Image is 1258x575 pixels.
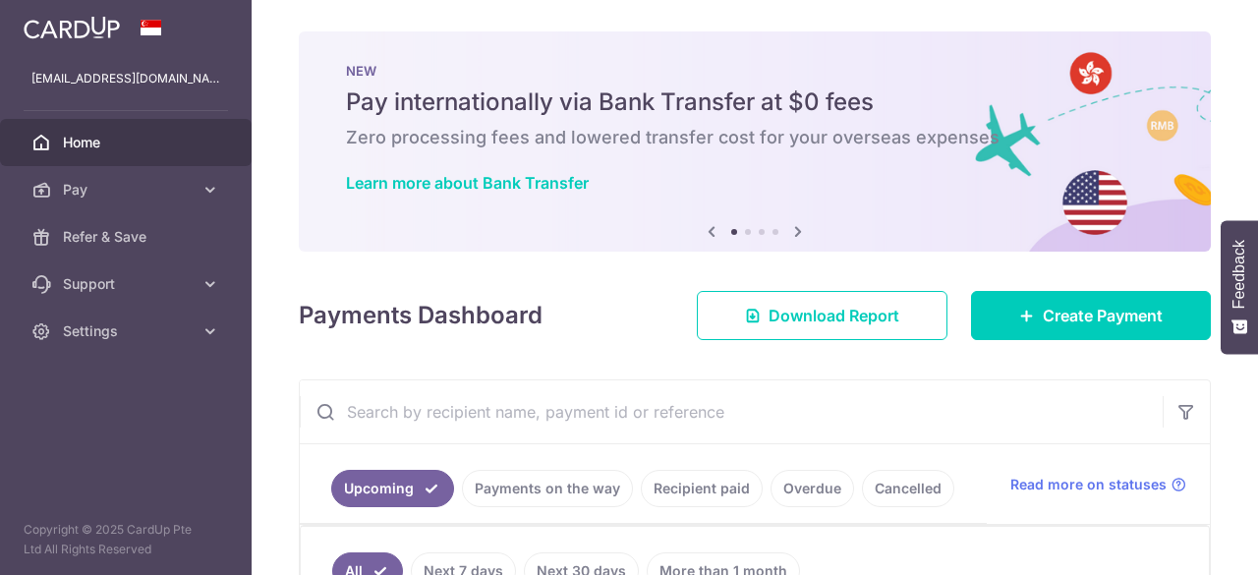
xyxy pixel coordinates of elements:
p: [EMAIL_ADDRESS][DOMAIN_NAME] [31,69,220,88]
h6: Zero processing fees and lowered transfer cost for your overseas expenses [346,126,1164,149]
span: Settings [63,321,193,341]
h4: Payments Dashboard [299,298,543,333]
a: Cancelled [862,470,954,507]
span: Download Report [769,304,899,327]
a: Overdue [771,470,854,507]
button: Feedback - Show survey [1221,220,1258,354]
span: Home [63,133,193,152]
span: Pay [63,180,193,200]
a: Create Payment [971,291,1211,340]
a: Download Report [697,291,947,340]
a: Learn more about Bank Transfer [346,173,589,193]
a: Payments on the way [462,470,633,507]
p: NEW [346,63,1164,79]
span: Feedback [1230,240,1248,309]
input: Search by recipient name, payment id or reference [300,380,1163,443]
img: CardUp [24,16,120,39]
span: Support [63,274,193,294]
a: Recipient paid [641,470,763,507]
span: Create Payment [1043,304,1163,327]
h5: Pay internationally via Bank Transfer at $0 fees [346,86,1164,118]
span: Read more on statuses [1010,475,1167,494]
a: Upcoming [331,470,454,507]
span: Refer & Save [63,227,193,247]
a: Read more on statuses [1010,475,1186,494]
img: Bank transfer banner [299,31,1211,252]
